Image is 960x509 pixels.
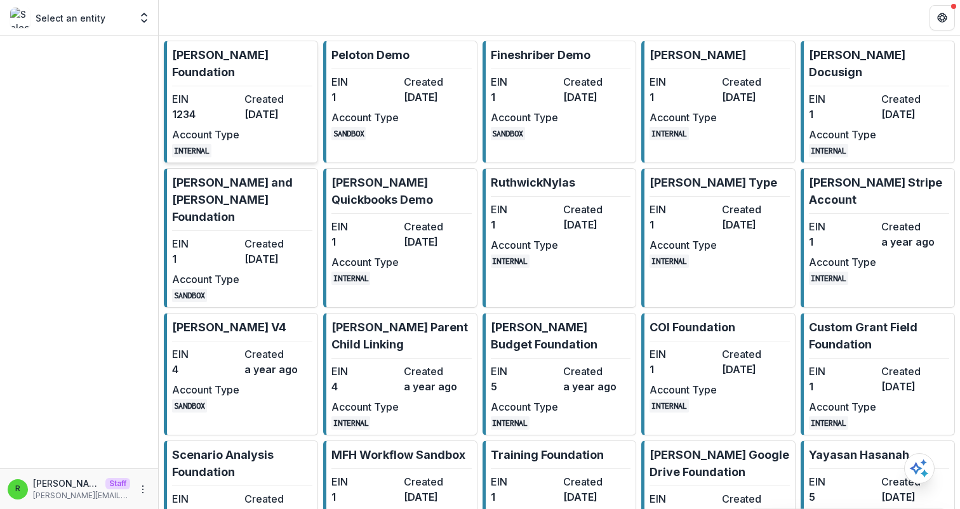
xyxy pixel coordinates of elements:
dt: Created [563,202,630,217]
dd: a year ago [563,379,630,394]
p: [PERSON_NAME] and [PERSON_NAME] Foundation [172,174,312,225]
dd: 1 [172,251,239,267]
code: INTERNAL [491,416,530,430]
dt: Created [881,474,949,489]
dd: 5 [491,379,558,394]
dt: EIN [491,474,558,489]
dd: 1 [809,107,876,122]
dt: Created [404,219,471,234]
div: Ruthwick [15,485,20,493]
dt: Created [722,347,789,362]
dd: [DATE] [881,489,949,505]
p: [PERSON_NAME] [33,477,100,490]
dd: 1 [650,362,717,377]
dd: 4 [172,362,239,377]
dt: Created [881,91,949,107]
p: Staff [105,478,130,489]
dt: Account Type [491,110,558,125]
dd: [DATE] [244,251,312,267]
a: [PERSON_NAME]EIN1Created[DATE]Account TypeINTERNAL [641,41,796,163]
dd: [DATE] [563,89,630,105]
dd: a year ago [881,234,949,249]
dt: EIN [491,364,558,379]
p: [PERSON_NAME] Type [650,174,777,191]
p: MFH Workflow Sandbox [331,446,465,463]
dt: Created [404,364,471,379]
button: Get Help [930,5,955,30]
code: SANDBOX [491,127,526,140]
dt: EIN [331,364,399,379]
p: COI Foundation [650,319,735,336]
button: Open entity switcher [135,5,153,30]
a: Peloton DemoEIN1Created[DATE]Account TypeSANDBOX [323,41,477,163]
dt: Account Type [650,110,717,125]
dt: EIN [809,364,876,379]
p: Fineshriber Demo [491,46,590,63]
dd: [DATE] [244,107,312,122]
dt: Account Type [491,399,558,414]
a: [PERSON_NAME] Stripe AccountEIN1Createda year agoAccount TypeINTERNAL [801,168,955,308]
a: Fineshriber DemoEIN1Created[DATE]Account TypeSANDBOX [483,41,637,163]
a: [PERSON_NAME] and [PERSON_NAME] FoundationEIN1Created[DATE]Account TypeSANDBOX [164,168,318,308]
dd: [DATE] [404,234,471,249]
img: Select an entity [10,8,30,28]
p: [PERSON_NAME] Docusign [809,46,949,81]
code: SANDBOX [331,127,366,140]
code: INTERNAL [172,144,211,157]
dt: EIN [650,491,717,506]
button: More [135,482,150,497]
dt: Account Type [809,255,876,270]
dd: [DATE] [404,489,471,505]
dt: Account Type [650,382,717,397]
code: INTERNAL [331,416,371,430]
p: [PERSON_NAME] V4 [172,319,286,336]
a: COI FoundationEIN1Created[DATE]Account TypeINTERNAL [641,313,796,435]
a: [PERSON_NAME] Parent Child LinkingEIN4Createda year agoAccount TypeINTERNAL [323,313,477,435]
dt: Created [563,74,630,89]
dd: [DATE] [722,89,789,105]
code: INTERNAL [809,144,848,157]
dd: 1 [491,489,558,505]
dt: EIN [809,219,876,234]
dt: EIN [650,74,717,89]
dt: EIN [172,347,239,362]
a: [PERSON_NAME] DocusignEIN1Created[DATE]Account TypeINTERNAL [801,41,955,163]
dt: Created [244,347,312,362]
dt: Account Type [331,399,399,414]
dd: [DATE] [722,362,789,377]
dt: Account Type [331,255,399,270]
dt: Account Type [331,110,399,125]
dt: EIN [491,202,558,217]
dd: [DATE] [881,107,949,122]
dd: a year ago [404,379,471,394]
dt: Account Type [809,127,876,142]
dt: Created [404,74,471,89]
dt: Created [881,364,949,379]
p: Yayasan Hasanah [809,446,909,463]
dt: Account Type [172,127,239,142]
p: [PERSON_NAME] Foundation [172,46,312,81]
dt: EIN [809,474,876,489]
dt: Created [722,491,789,506]
dd: [DATE] [404,89,471,105]
p: Training Foundation [491,446,604,463]
dt: Created [881,219,949,234]
p: Scenario Analysis Foundation [172,446,312,480]
dt: EIN [331,74,399,89]
dd: 1 [650,89,717,105]
dt: EIN [172,91,239,107]
dt: Account Type [172,272,239,287]
dd: 1 [650,217,717,232]
p: [PERSON_NAME] [650,46,746,63]
dd: [DATE] [563,217,630,232]
p: Peloton Demo [331,46,410,63]
code: INTERNAL [650,399,689,413]
a: [PERSON_NAME] V4EIN4Createda year agoAccount TypeSANDBOX [164,313,318,435]
dd: 1 [491,217,558,232]
p: [PERSON_NAME] Budget Foundation [491,319,631,353]
dt: Account Type [172,382,239,397]
dd: 1 [331,489,399,505]
a: [PERSON_NAME] FoundationEIN1234Created[DATE]Account TypeINTERNAL [164,41,318,163]
p: Select an entity [36,11,105,25]
dt: Created [404,474,471,489]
